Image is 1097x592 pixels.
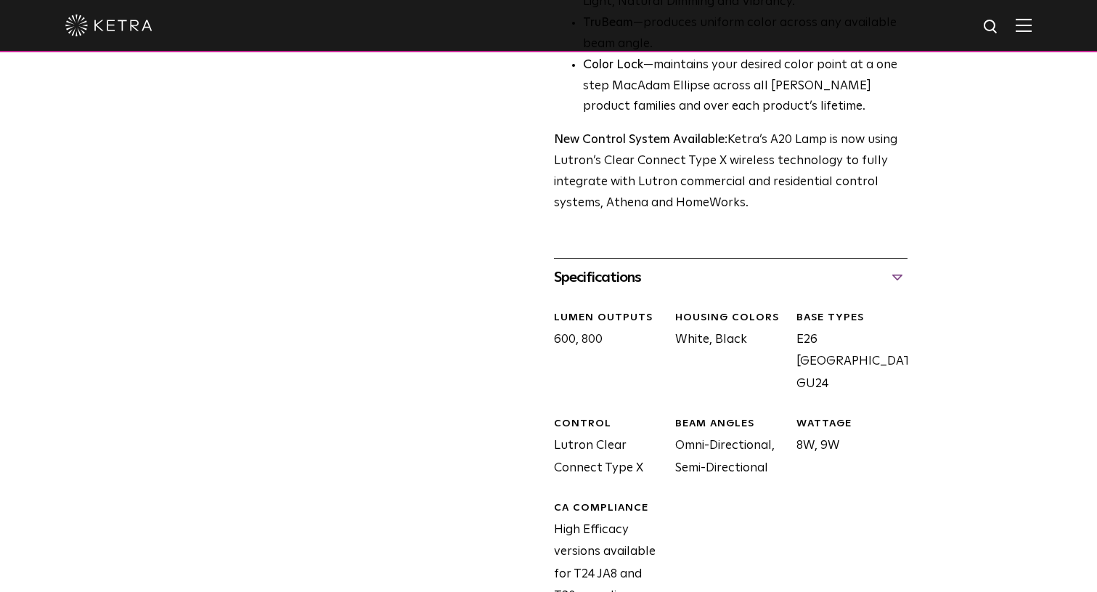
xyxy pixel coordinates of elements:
[554,417,664,431] div: CONTROL
[583,59,643,71] strong: Color Lock
[786,311,907,395] div: E26 [GEOGRAPHIC_DATA], GU24
[554,266,908,289] div: Specifications
[554,134,727,146] strong: New Control System Available:
[796,417,907,431] div: WATTAGE
[664,311,786,395] div: White, Black
[675,311,786,325] div: HOUSING COLORS
[543,311,664,395] div: 600, 800
[583,55,908,118] li: —maintains your desired color point at a one step MacAdam Ellipse across all [PERSON_NAME] produc...
[675,417,786,431] div: BEAM ANGLES
[982,18,1000,36] img: search icon
[786,417,907,479] div: 8W, 9W
[1016,18,1032,32] img: Hamburger%20Nav.svg
[554,311,664,325] div: LUMEN OUTPUTS
[543,417,664,479] div: Lutron Clear Connect Type X
[664,417,786,479] div: Omni-Directional, Semi-Directional
[554,501,664,516] div: CA Compliance
[796,311,907,325] div: BASE TYPES
[554,130,908,214] p: Ketra’s A20 Lamp is now using Lutron’s Clear Connect Type X wireless technology to fully integrat...
[65,15,152,36] img: ketra-logo-2019-white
